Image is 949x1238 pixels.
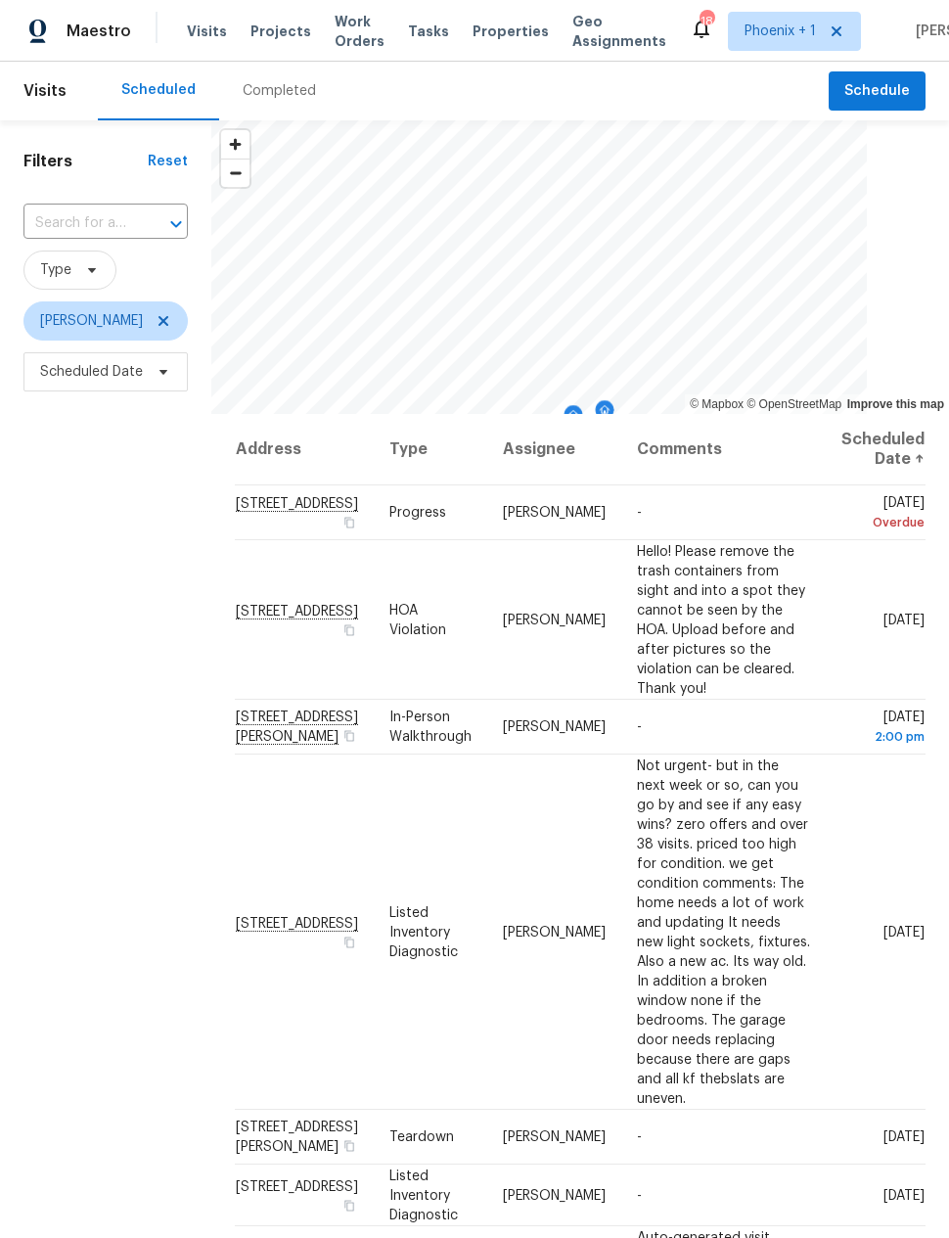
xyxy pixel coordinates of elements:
span: Work Orders [335,12,384,51]
div: Completed [243,81,316,101]
span: Tasks [408,24,449,38]
span: Listed Inventory Diagnostic [389,1169,458,1221]
button: Copy Address [340,1137,358,1155]
span: Phoenix + 1 [745,22,816,41]
span: Visits [187,22,227,41]
th: Assignee [487,414,621,485]
span: Progress [389,506,446,520]
span: [PERSON_NAME] [40,311,143,331]
th: Type [374,414,487,485]
span: Projects [250,22,311,41]
div: Overdue [841,513,925,532]
button: Zoom in [221,130,249,159]
span: Not urgent- but in the next week or so, can you go by and see if any easy wins? zero offers and o... [637,758,810,1105]
button: Copy Address [340,727,358,745]
div: Scheduled [121,80,196,100]
span: [PERSON_NAME] [503,506,606,520]
span: [DATE] [883,1130,925,1144]
button: Open [162,210,190,238]
span: [PERSON_NAME] [503,1130,606,1144]
button: Copy Address [340,1196,358,1214]
canvas: Map [211,120,867,414]
span: [STREET_ADDRESS][PERSON_NAME] [236,1121,358,1154]
th: Address [235,414,374,485]
span: [PERSON_NAME] [503,1188,606,1202]
span: Listed Inventory Diagnostic [389,905,458,958]
a: OpenStreetMap [746,397,841,411]
span: Type [40,260,71,280]
span: - [637,1130,642,1144]
span: Visits [23,69,67,113]
span: [DATE] [841,496,925,532]
button: Copy Address [340,620,358,638]
h1: Filters [23,152,148,171]
div: Map marker [595,400,614,431]
span: HOA Violation [389,603,446,636]
span: [PERSON_NAME] [503,720,606,734]
span: Schedule [844,79,910,104]
div: Map marker [564,405,583,436]
span: Teardown [389,1130,454,1144]
button: Zoom out [221,159,249,187]
div: Reset [148,152,188,171]
span: Scheduled Date [40,362,143,382]
span: [DATE] [883,925,925,939]
span: Properties [473,22,549,41]
span: - [637,720,642,734]
button: Copy Address [340,933,358,950]
span: In-Person Walkthrough [389,711,472,744]
span: [DATE] [883,1188,925,1202]
span: [PERSON_NAME] [503,613,606,626]
button: Copy Address [340,514,358,531]
span: [STREET_ADDRESS] [236,1179,358,1193]
span: Hello! Please remove the trash containers from sight and into a spot they cannot be seen by the H... [637,544,805,695]
span: [DATE] [883,613,925,626]
button: Schedule [829,71,926,112]
th: Comments [621,414,826,485]
input: Search for an address... [23,208,133,239]
div: 2:00 pm [841,727,925,747]
span: - [637,1188,642,1202]
span: - [637,506,642,520]
div: 18 [700,12,713,31]
span: [PERSON_NAME] [503,925,606,939]
th: Scheduled Date ↑ [826,414,926,485]
span: Geo Assignments [572,12,666,51]
span: Maestro [67,22,131,41]
a: Mapbox [690,397,744,411]
span: [DATE] [841,711,925,747]
a: Improve this map [847,397,944,411]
